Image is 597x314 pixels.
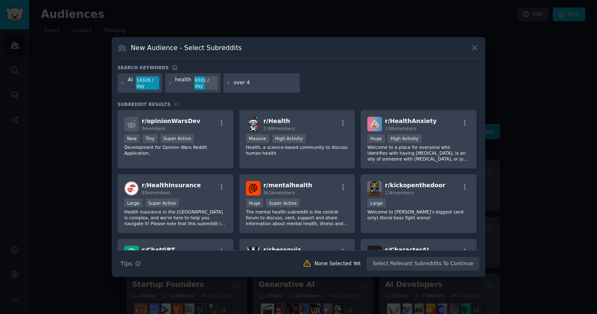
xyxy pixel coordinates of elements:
span: 85k members [142,190,171,195]
span: Tips [120,259,132,268]
div: None Selected Yet [314,260,361,268]
input: New Keyword [233,79,297,87]
span: r/ opinionWarsDev [142,118,201,124]
div: Super Active [266,198,300,207]
span: 13k members [385,190,414,195]
button: Tips [118,256,144,271]
span: r/ HealthAnxiety [385,118,436,124]
div: Large [124,198,143,207]
span: r/ Health [263,118,290,124]
img: chessquiz [246,246,261,260]
div: Huge [367,134,385,143]
p: Welcome to [PERSON_NAME]'s biggest (and only) literal boss fight arena! [367,209,470,221]
span: 9 members [142,126,166,131]
div: Massive [246,134,269,143]
img: HealthAnxiety [367,117,382,131]
div: AI [128,76,133,90]
span: r/ ChatGPT [142,246,175,253]
div: Super Active [145,198,179,207]
span: r/ HealthInsurance [142,182,201,188]
p: The mental health subreddit is the central forum to discuss, vent, support and share information ... [246,209,349,226]
div: Tiny [143,134,158,143]
span: r/ mentalhealth [263,182,312,188]
span: 563k members [263,190,295,195]
div: High Activity [272,134,306,143]
span: 46 [173,102,179,107]
img: mentalhealth [246,181,261,196]
div: health [175,76,191,90]
span: r/ kickopenthedoor [385,182,445,188]
div: New [124,134,140,143]
span: 136k members [385,126,416,131]
img: Health [246,117,261,131]
div: Large [367,198,386,207]
span: Subreddit Results [118,101,171,107]
h3: Search keywords [118,65,169,70]
p: Health insurance in the [GEOGRAPHIC_DATA] is complex, and we're here to help you navigate it! Ple... [124,209,227,226]
span: r/ chessquiz [263,246,301,253]
p: Development for Opinion Wars Reddit Application. [124,144,227,156]
p: Welcome to a place for everyone who identifies with having [MEDICAL_DATA], is an ally of someone ... [367,144,470,162]
span: 3.6M members [263,126,295,131]
h3: New Audience - Select Subreddits [131,43,242,52]
div: 6501 / day [194,76,218,90]
div: Huge [246,198,263,207]
img: CharacterAI [367,246,382,260]
div: 14328 / day [136,76,159,90]
div: Super Active [161,134,194,143]
img: kickopenthedoor [367,181,382,196]
span: r/ CharacterAI [385,246,429,253]
img: HealthInsurance [124,181,139,196]
p: Health, a science-based community to discuss human health [246,144,349,156]
div: High Activity [388,134,421,143]
img: ChatGPT [124,246,139,260]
